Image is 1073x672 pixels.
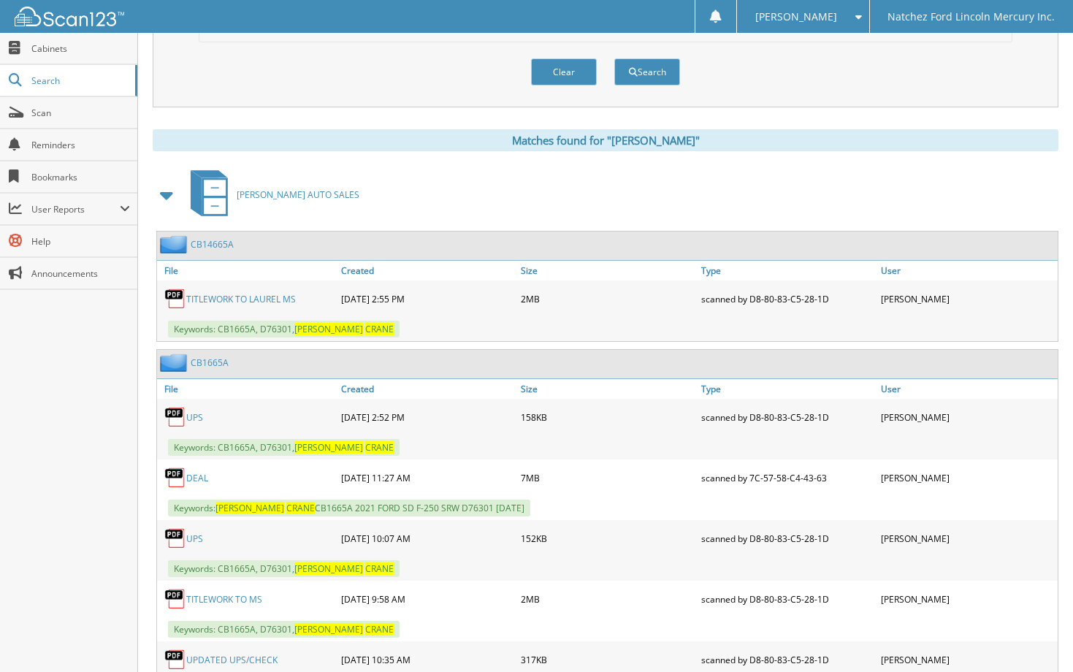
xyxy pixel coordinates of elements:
a: Type [698,261,878,280]
div: scanned by D8-80-83-C5-28-1D [698,584,878,614]
div: 2MB [517,584,698,614]
span: [PERSON_NAME] [294,323,363,335]
span: Keywords: CB1665A 2021 FORD SD F-250 SRW D76301 [DATE] [168,500,530,516]
a: Size [517,261,698,280]
span: User Reports [31,203,120,215]
a: User [877,261,1058,280]
div: scanned by D8-80-83-C5-28-1D [698,402,878,432]
div: [DATE] 2:52 PM [337,402,518,432]
span: Bookmarks [31,171,130,183]
span: Cabinets [31,42,130,55]
a: UPS [186,411,203,424]
span: [PERSON_NAME] [215,502,284,514]
span: Reminders [31,139,130,151]
span: Search [31,75,128,87]
div: Matches found for "[PERSON_NAME]" [153,129,1058,151]
a: Type [698,379,878,399]
div: scanned by 7C-57-58-C4-43-63 [698,463,878,492]
a: User [877,379,1058,399]
div: [PERSON_NAME] [877,584,1058,614]
span: Keywords: CB1665A, D76301, [168,621,400,638]
div: 152KB [517,524,698,553]
div: [PERSON_NAME] [877,524,1058,553]
span: [PERSON_NAME] AUTO SALES [237,188,359,201]
div: 158KB [517,402,698,432]
div: 7MB [517,463,698,492]
img: PDF.png [164,588,186,610]
span: [PERSON_NAME] [294,562,363,575]
span: Keywords: CB1665A, D76301, [168,560,400,577]
a: CB14665A [191,238,234,251]
a: TITLEWORK TO MS [186,593,262,606]
span: Natchez Ford Lincoln Mercury Inc. [887,12,1055,21]
a: UPDATED UPS/CHECK [186,654,278,666]
div: [DATE] 11:27 AM [337,463,518,492]
img: PDF.png [164,288,186,310]
span: [PERSON_NAME] [755,12,837,21]
a: CB1665A [191,356,229,369]
a: Created [337,379,518,399]
div: [PERSON_NAME] [877,284,1058,313]
span: CRANE [365,441,394,454]
span: CRANE [365,623,394,635]
img: PDF.png [164,467,186,489]
span: Keywords: CB1665A, D76301, [168,321,400,337]
span: Announcements [31,267,130,280]
a: Size [517,379,698,399]
a: TITLEWORK TO LAUREL MS [186,293,296,305]
div: [PERSON_NAME] [877,402,1058,432]
a: File [157,379,337,399]
img: PDF.png [164,527,186,549]
div: 2MB [517,284,698,313]
a: DEAL [186,472,208,484]
iframe: Chat Widget [1000,602,1073,672]
span: Keywords: CB1665A, D76301, [168,439,400,456]
img: scan123-logo-white.svg [15,7,124,26]
span: CRANE [365,562,394,575]
span: CRANE [286,502,315,514]
img: PDF.png [164,406,186,428]
div: [DATE] 9:58 AM [337,584,518,614]
span: CRANE [365,323,394,335]
img: folder2.png [160,235,191,253]
span: [PERSON_NAME] [294,441,363,454]
div: [DATE] 10:07 AM [337,524,518,553]
div: [PERSON_NAME] [877,463,1058,492]
a: Created [337,261,518,280]
img: PDF.png [164,649,186,671]
div: scanned by D8-80-83-C5-28-1D [698,524,878,553]
span: Help [31,235,130,248]
div: scanned by D8-80-83-C5-28-1D [698,284,878,313]
div: [DATE] 2:55 PM [337,284,518,313]
button: Clear [531,58,597,85]
a: [PERSON_NAME] AUTO SALES [182,166,359,224]
a: UPS [186,532,203,545]
img: folder2.png [160,354,191,372]
a: File [157,261,337,280]
span: [PERSON_NAME] [294,623,363,635]
button: Search [614,58,680,85]
span: Scan [31,107,130,119]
